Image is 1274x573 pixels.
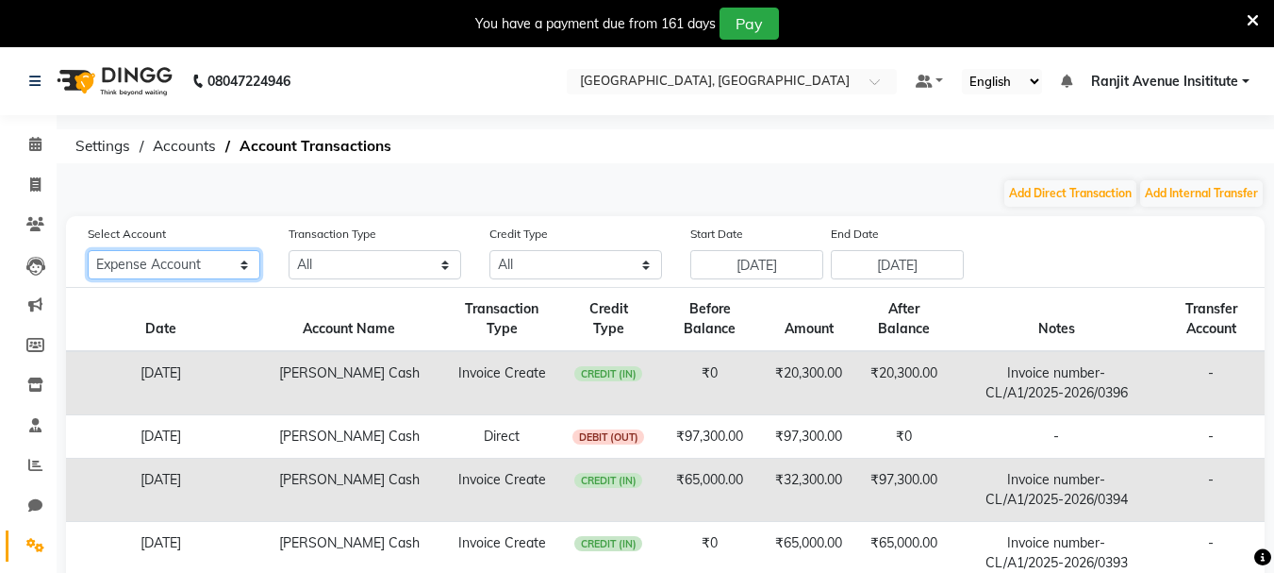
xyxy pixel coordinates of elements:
[489,226,548,243] label: Credit Type
[656,351,765,415] td: ₹0
[831,226,879,243] label: End Date
[764,459,853,522] td: ₹32,300.00
[955,415,1157,459] td: -
[572,430,644,445] span: DEBIT (OUT)
[66,129,140,163] span: Settings
[255,288,443,352] th: Account Name
[207,55,290,108] b: 08047224946
[853,415,955,459] td: ₹0
[1091,72,1238,92] span: Ranjit Avenue Insititute
[955,459,1157,522] td: Invoice number- CL/A1/2025-2026/0394
[66,288,255,352] th: Date
[1157,459,1265,522] td: -
[48,55,177,108] img: logo
[1140,180,1263,207] button: Add Internal Transfer
[853,351,955,415] td: ₹20,300.00
[656,459,765,522] td: ₹65,000.00
[1157,288,1265,352] th: Transfer Account
[66,459,255,522] td: [DATE]
[656,415,765,459] td: ₹97,300.00
[853,288,955,352] th: After Balance
[255,415,443,459] td: [PERSON_NAME] Cash
[66,415,255,459] td: [DATE]
[1157,415,1265,459] td: -
[690,250,823,279] input: Start Date
[88,226,166,243] label: Select Account
[574,536,642,551] span: CREDIT (IN)
[443,351,561,415] td: Invoice Create
[955,351,1157,415] td: Invoice number- CL/A1/2025-2026/0396
[690,226,743,243] label: Start Date
[831,250,964,279] input: End Date
[955,288,1157,352] th: Notes
[66,351,255,415] td: [DATE]
[289,226,376,243] label: Transaction Type
[1004,180,1136,207] button: Add Direct Transaction
[443,415,561,459] td: Direct
[574,473,642,488] span: CREDIT (IN)
[764,351,853,415] td: ₹20,300.00
[656,288,765,352] th: Before Balance
[255,459,443,522] td: [PERSON_NAME] Cash
[764,415,853,459] td: ₹97,300.00
[561,288,656,352] th: Credit Type
[853,459,955,522] td: ₹97,300.00
[230,129,401,163] span: Account Transactions
[1157,351,1265,415] td: -
[443,288,561,352] th: Transaction Type
[443,459,561,522] td: Invoice Create
[475,14,716,34] div: You have a payment due from 161 days
[720,8,779,40] button: Pay
[764,288,853,352] th: Amount
[255,351,443,415] td: [PERSON_NAME] Cash
[574,366,642,381] span: CREDIT (IN)
[143,129,225,163] span: Accounts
